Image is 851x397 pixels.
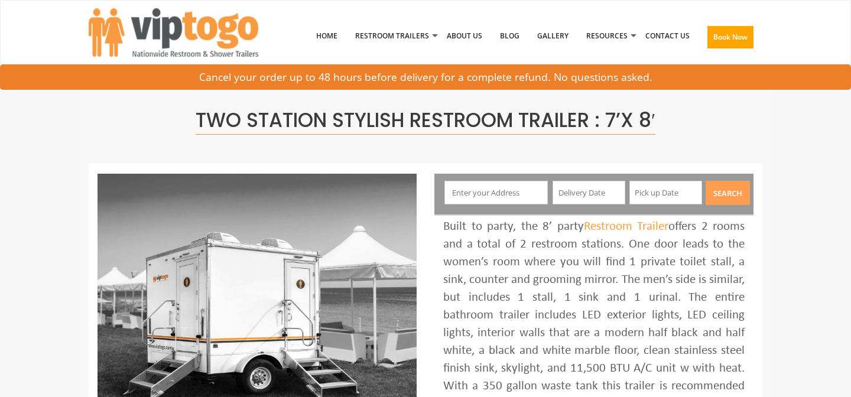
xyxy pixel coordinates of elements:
[89,8,258,57] img: VIPTOGO
[444,181,548,204] input: Enter your Address
[699,5,762,74] a: Book Now
[528,5,577,67] a: Gallery
[707,26,753,48] button: Book Now
[629,181,702,204] input: Pick up Date
[636,5,699,67] a: Contact Us
[577,5,636,67] a: Resources
[584,220,669,233] a: Restroom Trailer
[196,106,655,135] span: Two Station Stylish Restroom Trailer : 7’x 8′
[706,181,750,205] button: Search
[491,5,528,67] a: Blog
[346,5,438,67] a: Restroom Trailers
[438,5,491,67] a: About Us
[307,5,346,67] a: Home
[553,181,625,204] input: Delivery Date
